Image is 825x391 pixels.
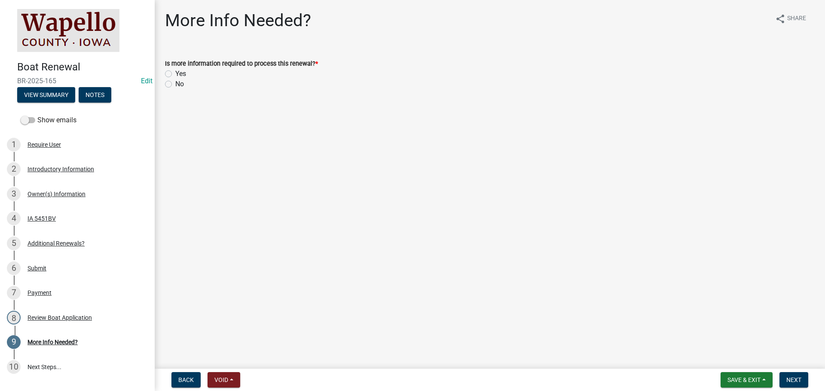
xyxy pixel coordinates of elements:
wm-modal-confirm: Notes [79,92,111,99]
div: 5 [7,236,21,250]
span: Next [786,376,801,383]
wm-modal-confirm: Summary [17,92,75,99]
div: 1 [7,138,21,152]
div: Introductory Information [27,166,94,172]
a: Edit [141,77,153,85]
div: Review Boat Application [27,315,92,321]
div: 7 [7,286,21,300]
span: Share [787,14,806,24]
h4: Boat Renewal [17,61,148,73]
label: No [175,79,184,89]
div: 6 [7,261,21,275]
button: Back [171,372,201,388]
label: Show emails [21,115,76,125]
button: Next [779,372,808,388]
button: shareShare [768,10,813,27]
div: IA 5451BV [27,215,56,221]
label: Is more information required to process this renewal? [165,61,318,67]
div: Owner(s) Information [27,191,86,197]
div: Payment [27,290,52,296]
div: Require User [27,142,61,148]
span: Void [214,376,228,383]
label: Yes [175,69,186,79]
img: Wapello County, Iowa [17,9,119,52]
button: View Summary [17,87,75,103]
div: Submit [27,265,46,271]
i: share [775,14,785,24]
h1: More Info Needed? [165,10,311,31]
div: 3 [7,187,21,201]
div: 10 [7,360,21,374]
div: 8 [7,311,21,324]
button: Save & Exit [721,372,773,388]
span: BR-2025-165 [17,77,137,85]
span: Save & Exit [727,376,761,383]
div: 4 [7,212,21,225]
button: Void [208,372,240,388]
div: Additional Renewals? [27,240,85,246]
div: 9 [7,335,21,349]
div: More Info Needed? [27,339,78,345]
span: Back [178,376,194,383]
wm-modal-confirm: Edit Application Number [141,77,153,85]
button: Notes [79,87,111,103]
div: 2 [7,162,21,176]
